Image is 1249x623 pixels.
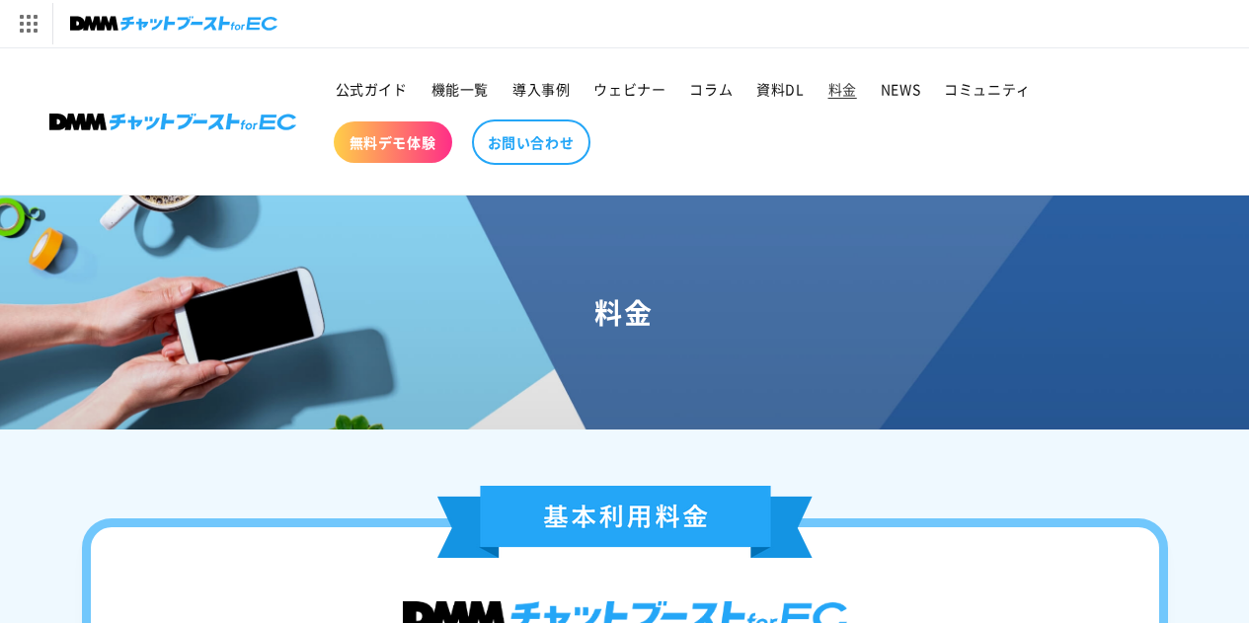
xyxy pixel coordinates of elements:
[324,68,420,110] a: 公式ガイド
[488,133,575,151] span: お問い合わせ
[582,68,677,110] a: ウェビナー
[677,68,744,110] a: コラム
[420,68,501,110] a: 機能一覧
[24,294,1225,330] h1: 料金
[869,68,932,110] a: NEWS
[881,80,920,98] span: NEWS
[817,68,869,110] a: 料金
[744,68,816,110] a: 資料DL
[932,68,1043,110] a: コミュニティ
[350,133,436,151] span: 無料デモ体験
[472,119,590,165] a: お問い合わせ
[334,121,452,163] a: 無料デモ体験
[431,80,489,98] span: 機能一覧
[689,80,733,98] span: コラム
[756,80,804,98] span: 資料DL
[49,114,296,130] img: 株式会社DMM Boost
[70,10,277,38] img: チャットブーストforEC
[593,80,665,98] span: ウェビナー
[501,68,582,110] a: 導入事例
[512,80,570,98] span: 導入事例
[3,3,52,44] img: サービス
[944,80,1031,98] span: コミュニティ
[336,80,408,98] span: 公式ガイド
[437,486,813,558] img: 基本利用料金
[828,80,857,98] span: 料金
